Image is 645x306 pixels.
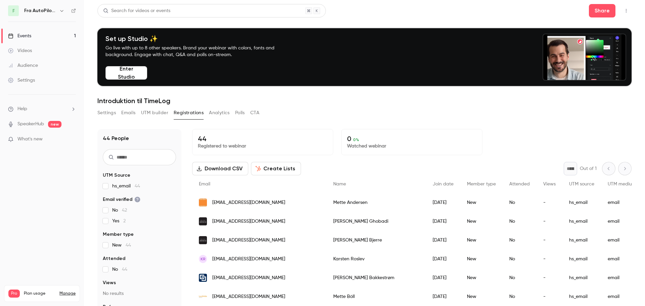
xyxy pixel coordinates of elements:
li: help-dropdown-opener [8,105,76,113]
span: Pro [8,290,20,298]
button: Enter Studio [105,66,147,80]
span: Join date [433,182,454,186]
a: Manage [59,291,76,296]
div: - [536,231,562,250]
span: Email [199,182,210,186]
div: email [601,250,643,268]
p: No results [103,290,176,297]
div: hs_email [562,250,601,268]
span: No [112,266,127,273]
div: [DATE] [426,193,460,212]
div: email [601,212,643,231]
button: CTA [250,107,259,118]
div: hs_email [562,268,601,287]
span: Attended [103,255,125,262]
div: Events [8,33,31,39]
span: UTM source [569,182,594,186]
span: [EMAIL_ADDRESS][DOMAIN_NAME] [212,218,285,225]
button: Share [589,4,615,17]
span: Name [333,182,346,186]
img: randersarkitekten.dk [199,199,207,207]
div: [DATE] [426,250,460,268]
div: [PERSON_NAME] Bakkestrøm [327,268,426,287]
span: 42 [122,208,127,213]
img: lundhild.dk [199,293,207,301]
span: UTM medium [608,182,636,186]
div: - [536,268,562,287]
div: - [536,212,562,231]
div: - [536,287,562,306]
button: Settings [97,107,116,118]
span: [EMAIL_ADDRESS][DOMAIN_NAME] [212,274,285,281]
div: hs_email [562,212,601,231]
button: Registrations [174,107,204,118]
div: Audience [8,62,38,69]
div: No [503,231,536,250]
div: [DATE] [426,287,460,306]
button: Create Lists [251,162,301,175]
span: Views [543,182,556,186]
div: No [503,268,536,287]
div: hs_email [562,231,601,250]
span: [EMAIL_ADDRESS][DOMAIN_NAME] [212,293,285,300]
span: Views [103,279,116,286]
span: New [112,242,131,249]
div: New [460,268,503,287]
div: No [503,212,536,231]
div: email [601,193,643,212]
span: 44 [126,243,131,248]
div: Search for videos or events [103,7,170,14]
p: 44 [198,135,328,143]
span: 44 [122,267,127,272]
div: - [536,250,562,268]
button: Download CSV [192,162,248,175]
span: [EMAIL_ADDRESS][DOMAIN_NAME] [212,256,285,263]
button: Analytics [209,107,230,118]
span: Attended [509,182,530,186]
iframe: Noticeable Trigger [68,136,76,142]
span: [EMAIL_ADDRESS][DOMAIN_NAME] [212,237,285,244]
div: Settings [8,77,35,84]
div: New [460,193,503,212]
div: Karsten Roslev [327,250,426,268]
p: Registered to webinar [198,143,328,149]
p: 0 [347,135,477,143]
div: email [601,268,643,287]
p: Watched webinar [347,143,477,149]
div: email [601,231,643,250]
span: What's new [17,136,43,143]
div: [DATE] [426,212,460,231]
span: Email verified [103,196,140,203]
span: No [112,207,127,214]
span: hs_email [112,183,140,189]
div: New [460,212,503,231]
div: No [503,250,536,268]
p: Go live with up to 8 other speakers. Brand your webinar with colors, fonts and background. Engage... [105,45,290,58]
span: new [48,121,61,128]
h1: 44 People [103,134,129,142]
div: [DATE] [426,268,460,287]
div: [DATE] [426,231,460,250]
div: [PERSON_NAME] Bjerre [327,231,426,250]
div: No [503,287,536,306]
img: connectconsult.dk [199,274,207,282]
span: Member type [467,182,496,186]
div: Mette Andersen [327,193,426,212]
span: Member type [103,231,134,238]
span: 2 [123,219,126,223]
div: New [460,250,503,268]
button: Polls [235,107,245,118]
div: hs_email [562,287,601,306]
div: hs_email [562,193,601,212]
div: Videos [8,47,32,54]
p: Out of 1 [580,165,597,172]
h4: Set up Studio ✨ [105,35,290,43]
button: UTM builder [141,107,168,118]
span: 44 [135,184,140,188]
span: [EMAIL_ADDRESS][DOMAIN_NAME] [212,199,285,206]
div: New [460,287,503,306]
img: soelvsten-arkitektur.dk [199,217,207,225]
h1: Introduktion til TimeLog [97,97,632,105]
div: - [536,193,562,212]
span: Help [17,105,27,113]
